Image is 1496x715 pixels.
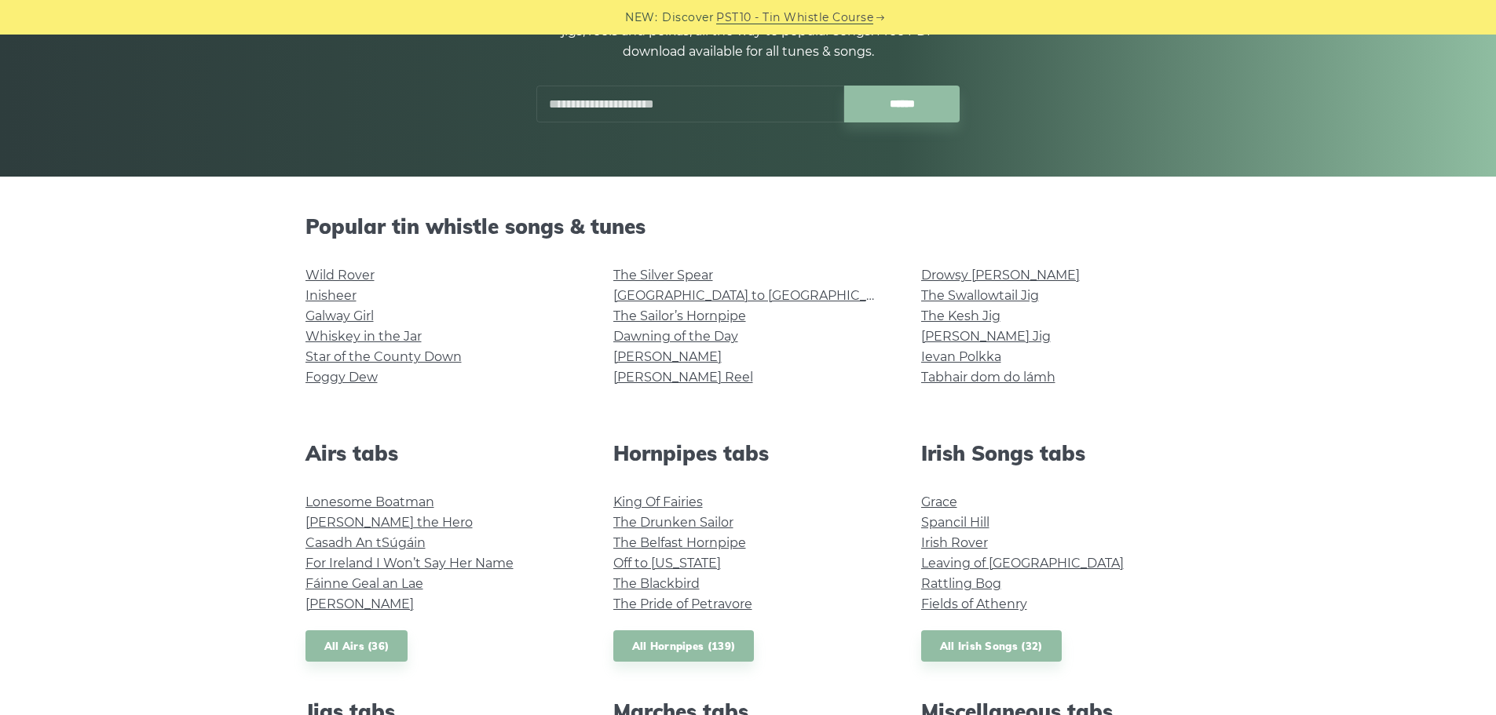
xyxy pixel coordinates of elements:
a: The Blackbird [613,576,700,591]
h2: Popular tin whistle songs & tunes [305,214,1191,239]
a: [PERSON_NAME] Reel [613,370,753,385]
a: All Irish Songs (32) [921,630,1062,662]
a: Casadh An tSúgáin [305,535,426,550]
a: Lonesome Boatman [305,494,434,509]
h2: Hornpipes tabs [613,441,883,465]
span: NEW: [625,9,657,27]
a: Inisheer [305,288,357,303]
a: Leaving of [GEOGRAPHIC_DATA] [921,556,1124,571]
a: The Belfast Hornpipe [613,535,746,550]
span: Discover [662,9,714,27]
a: The Drunken Sailor [613,515,733,530]
a: The Pride of Petravore [613,596,752,611]
a: Dawning of the Day [613,329,738,344]
h2: Airs tabs [305,441,576,465]
a: [PERSON_NAME] [305,596,414,611]
a: Spancil Hill [921,515,989,530]
a: Tabhair dom do lámh [921,370,1055,385]
a: The Kesh Jig [921,308,1000,323]
a: Rattling Bog [921,576,1001,591]
a: Whiskey in the Jar [305,329,422,344]
a: [PERSON_NAME] Jig [921,329,1051,344]
a: Off to [US_STATE] [613,556,721,571]
a: Ievan Polkka [921,349,1001,364]
a: Galway Girl [305,308,374,323]
a: Drowsy [PERSON_NAME] [921,268,1080,283]
a: The Sailor’s Hornpipe [613,308,746,323]
a: Grace [921,494,957,509]
a: The Silver Spear [613,268,713,283]
a: [PERSON_NAME] [613,349,722,364]
a: Fáinne Geal an Lae [305,576,423,591]
a: [PERSON_NAME] the Hero [305,515,473,530]
a: Wild Rover [305,268,375,283]
a: Irish Rover [921,535,988,550]
a: PST10 - Tin Whistle Course [716,9,873,27]
a: Star of the County Down [305,349,462,364]
a: Foggy Dew [305,370,378,385]
a: [GEOGRAPHIC_DATA] to [GEOGRAPHIC_DATA] [613,288,903,303]
h2: Irish Songs tabs [921,441,1191,465]
a: All Hornpipes (139) [613,630,755,662]
a: All Airs (36) [305,630,408,662]
a: For Ireland I Won’t Say Her Name [305,556,514,571]
a: King Of Fairies [613,494,703,509]
a: The Swallowtail Jig [921,288,1039,303]
a: Fields of Athenry [921,596,1027,611]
